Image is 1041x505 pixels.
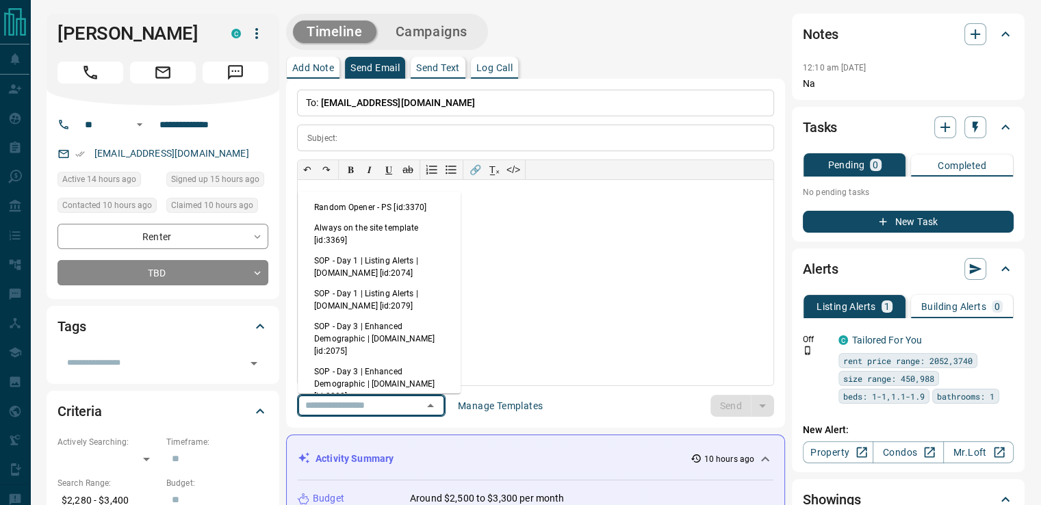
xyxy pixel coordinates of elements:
[298,446,773,471] div: Activity Summary10 hours ago
[382,21,481,43] button: Campaigns
[402,164,413,175] s: ab
[943,441,1014,463] a: Mr.Loft
[307,132,337,144] p: Subject:
[803,18,1014,51] div: Notes
[350,63,400,73] p: Send Email
[385,164,392,175] span: 𝐔
[203,62,268,83] span: Message
[827,160,864,170] p: Pending
[298,283,461,316] li: SOP - Day 1 | Listing Alerts | [DOMAIN_NAME] [id:2079]
[817,302,876,311] p: Listing Alerts
[57,477,159,489] p: Search Range:
[803,23,838,45] h2: Notes
[921,302,986,311] p: Building Alerts
[321,97,476,108] span: [EMAIL_ADDRESS][DOMAIN_NAME]
[416,63,460,73] p: Send Text
[803,333,830,346] p: Off
[292,63,334,73] p: Add Note
[421,396,440,415] button: Close
[852,335,922,346] a: Tailored For You
[704,453,754,465] p: 10 hours ago
[57,260,268,285] div: TBD
[94,148,249,159] a: [EMAIL_ADDRESS][DOMAIN_NAME]
[298,218,461,250] li: Always on the site template [id:3369]
[450,395,551,417] button: Manage Templates
[131,116,148,133] button: Open
[166,172,268,191] div: Mon Oct 13 2025
[298,316,461,361] li: SOP - Day 3 | Enhanced Demographic | [DOMAIN_NAME] [id:2075]
[57,224,268,249] div: Renter
[465,160,485,179] button: 🔗
[803,252,1014,285] div: Alerts
[803,258,838,280] h2: Alerts
[803,111,1014,144] div: Tasks
[171,172,259,186] span: Signed up 15 hours ago
[803,346,812,355] svg: Push Notification Only
[937,389,994,403] span: bathrooms: 1
[171,198,253,212] span: Claimed 10 hours ago
[57,400,102,422] h2: Criteria
[316,452,394,466] p: Activity Summary
[398,160,417,179] button: ab
[884,302,890,311] p: 1
[293,21,376,43] button: Timeline
[57,198,159,217] div: Tue Oct 14 2025
[298,160,317,179] button: ↶
[231,29,241,38] div: condos.ca
[298,197,461,218] li: Random Opener - PS [id:3370]
[62,172,136,186] span: Active 14 hours ago
[379,160,398,179] button: 𝐔
[360,160,379,179] button: 𝑰
[166,436,268,448] p: Timeframe:
[803,77,1014,91] p: Na
[57,436,159,448] p: Actively Searching:
[75,149,85,159] svg: Email Verified
[57,315,86,337] h2: Tags
[298,250,461,283] li: SOP - Day 1 | Listing Alerts | [DOMAIN_NAME] [id:2074]
[803,211,1014,233] button: New Task
[803,182,1014,203] p: No pending tasks
[57,395,268,428] div: Criteria
[341,160,360,179] button: 𝐁
[803,63,866,73] p: 12:10 am [DATE]
[873,441,943,463] a: Condos
[166,198,268,217] div: Tue Oct 14 2025
[57,62,123,83] span: Call
[803,441,873,463] a: Property
[803,423,1014,437] p: New Alert:
[485,160,504,179] button: T̲ₓ
[57,172,159,191] div: Mon Oct 13 2025
[838,335,848,345] div: condos.ca
[317,160,336,179] button: ↷
[297,90,774,116] p: To:
[441,160,461,179] button: Bullet list
[843,372,934,385] span: size range: 450,988
[244,354,264,373] button: Open
[62,198,152,212] span: Contacted 10 hours ago
[504,160,523,179] button: </>
[994,302,1000,311] p: 0
[166,477,268,489] p: Budget:
[476,63,513,73] p: Log Call
[57,310,268,343] div: Tags
[938,161,986,170] p: Completed
[843,354,973,367] span: rent price range: 2052,3740
[298,361,461,406] li: SOP - Day 3 | Enhanced Demographic | [DOMAIN_NAME] [id:2080]
[873,160,878,170] p: 0
[710,395,774,417] div: split button
[422,160,441,179] button: Numbered list
[843,389,925,403] span: beds: 1-1,1.1-1.9
[57,23,211,44] h1: [PERSON_NAME]
[130,62,196,83] span: Email
[803,116,837,138] h2: Tasks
